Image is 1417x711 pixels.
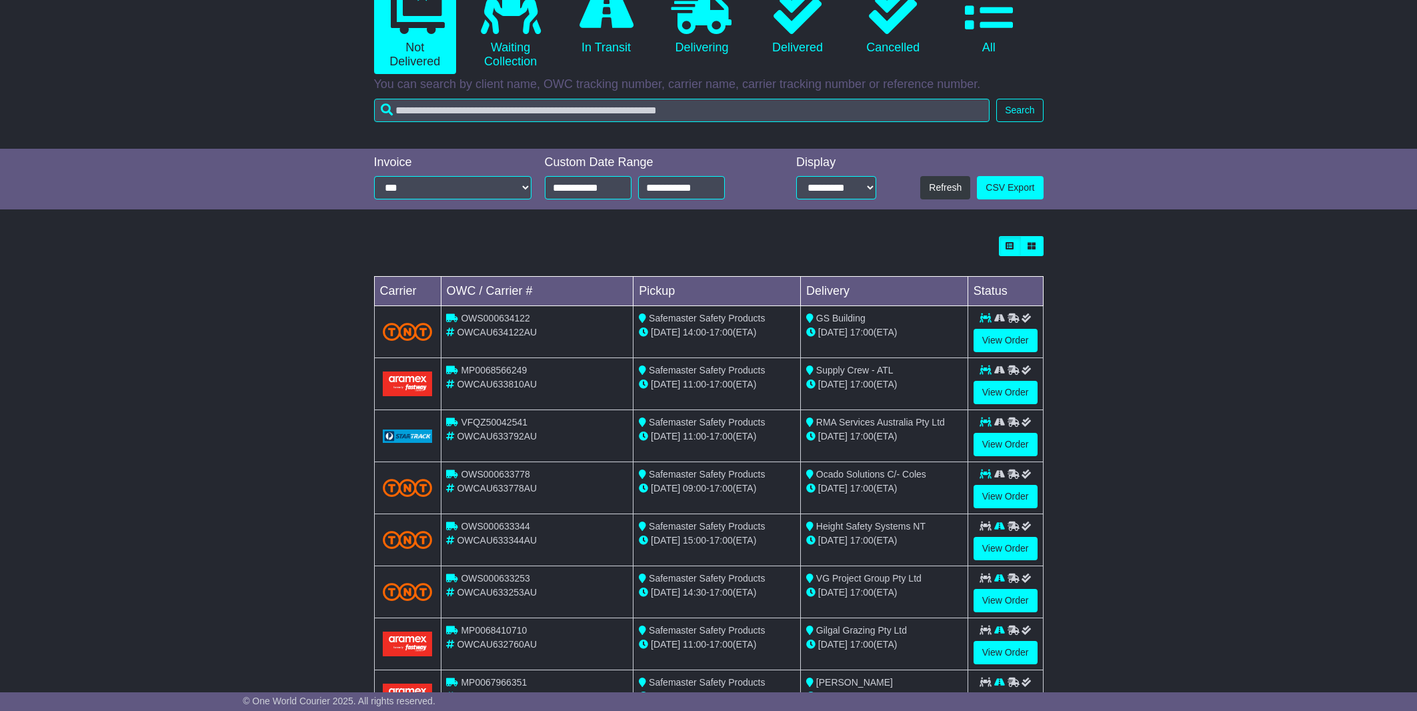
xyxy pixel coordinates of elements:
div: - (ETA) [639,482,795,496]
img: Aramex.png [383,632,433,656]
span: OWCAU633792AU [457,431,537,442]
span: 17:00 [710,639,733,650]
img: Aramex.png [383,372,433,396]
span: [DATE] [818,431,848,442]
span: Safemaster Safety Products [649,365,765,376]
span: 17:00 [850,587,874,598]
span: Safemaster Safety Products [649,573,765,584]
td: Status [968,277,1043,306]
div: - (ETA) [639,638,795,652]
span: 17:00 [850,483,874,494]
span: 11:00 [683,379,706,390]
span: OWCAU634122AU [457,327,537,337]
span: [DATE] [651,639,680,650]
span: [DATE] [818,587,848,598]
a: View Order [974,641,1038,664]
span: OWCAU633253AU [457,587,537,598]
a: View Order [974,329,1038,352]
span: Safemaster Safety Products [649,625,765,636]
span: 11:00 [683,691,706,702]
span: © One World Courier 2025. All rights reserved. [243,696,435,706]
span: 15:00 [683,535,706,546]
img: TNT_Domestic.png [383,531,433,549]
span: 17:00 [710,535,733,546]
div: Display [796,155,876,170]
div: (ETA) [806,482,962,496]
span: Safemaster Safety Products [649,417,765,428]
div: Custom Date Range [545,155,759,170]
span: 17:00 [850,639,874,650]
span: 17:00 [850,431,874,442]
span: OWS000633253 [461,573,530,584]
span: [DATE] [818,639,848,650]
span: MP0068410710 [461,625,527,636]
span: 09:00 [683,483,706,494]
span: GS Building [816,313,866,323]
span: [DATE] [818,327,848,337]
span: OWCAU629938AU [457,691,537,702]
span: [DATE] [818,691,848,702]
span: [DATE] [651,431,680,442]
div: - (ETA) [639,586,795,600]
span: Safemaster Safety Products [649,313,765,323]
div: - (ETA) [639,690,795,704]
span: VFQZ50042541 [461,417,527,428]
a: View Order [974,537,1038,560]
span: [DATE] [651,483,680,494]
a: View Order [974,381,1038,404]
img: TNT_Domestic.png [383,323,433,341]
span: 17:00 [850,327,874,337]
img: TNT_Domestic.png [383,583,433,601]
span: 17:00 [850,535,874,546]
a: View Order [974,589,1038,612]
span: [PERSON_NAME] [816,677,893,688]
span: 11:00 [683,639,706,650]
div: - (ETA) [639,325,795,339]
td: Carrier [374,277,441,306]
img: Aramex.png [383,684,433,708]
span: VG Project Group Pty Ltd [816,573,922,584]
span: [DATE] [818,379,848,390]
span: [DATE] [818,483,848,494]
div: - (ETA) [639,534,795,548]
span: OWCAU633810AU [457,379,537,390]
span: [DATE] [818,535,848,546]
span: OWS000633344 [461,521,530,532]
span: [DATE] [651,327,680,337]
p: You can search by client name, OWC tracking number, carrier name, carrier tracking number or refe... [374,77,1044,92]
span: Safemaster Safety Products [649,469,765,480]
span: 17:00 [850,691,874,702]
div: - (ETA) [639,430,795,444]
span: 17:00 [850,379,874,390]
div: - (ETA) [639,378,795,392]
span: 17:00 [710,587,733,598]
button: Search [996,99,1043,122]
div: Invoice [374,155,531,170]
span: [DATE] [651,587,680,598]
img: TNT_Domestic.png [383,479,433,497]
button: Refresh [920,176,970,199]
span: 17:00 [710,379,733,390]
span: RMA Services Australia Pty Ltd [816,417,945,428]
a: View Order [974,485,1038,508]
span: 14:00 [683,327,706,337]
span: OWS000633778 [461,469,530,480]
td: Delivery [800,277,968,306]
span: MP0067966351 [461,677,527,688]
div: (ETA) [806,325,962,339]
span: OWCAU632760AU [457,639,537,650]
span: 17:00 [710,327,733,337]
span: Ocado Solutions C/- Coles [816,469,926,480]
span: [DATE] [651,379,680,390]
span: 17:00 [710,691,733,702]
span: OWS000634122 [461,313,530,323]
div: (ETA) [806,534,962,548]
a: CSV Export [977,176,1043,199]
span: 11:00 [683,431,706,442]
span: OWCAU633778AU [457,483,537,494]
span: [DATE] [651,535,680,546]
span: MP0068566249 [461,365,527,376]
span: Height Safety Systems NT [816,521,926,532]
div: (ETA) [806,690,962,704]
td: OWC / Carrier # [441,277,633,306]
